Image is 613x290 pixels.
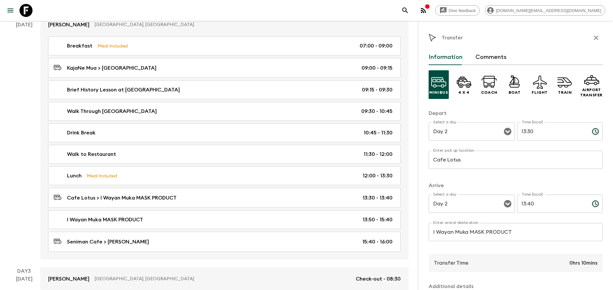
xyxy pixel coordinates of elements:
a: Drink Break10:45 - 11:30 [48,123,401,142]
div: [DOMAIN_NAME][EMAIL_ADDRESS][DOMAIN_NAME] [485,5,605,16]
a: LunchMeal Included12:00 - 13:30 [48,166,401,185]
label: Enter pick up location [433,148,474,153]
p: 15:40 - 16:00 [362,238,393,246]
p: [GEOGRAPHIC_DATA], [GEOGRAPHIC_DATA] [95,276,351,282]
p: 07:00 - 09:00 [360,42,393,50]
p: Breakfast [67,42,92,50]
a: Walk Through [GEOGRAPHIC_DATA]09:30 - 10:45 [48,102,401,121]
p: [PERSON_NAME] [48,275,89,283]
label: Select a day [433,119,456,125]
a: BreakfastMeal Included07:00 - 09:00 [48,36,401,55]
p: Walk Through [GEOGRAPHIC_DATA] [67,107,157,115]
a: [PERSON_NAME][GEOGRAPHIC_DATA], [GEOGRAPHIC_DATA] [40,13,408,36]
p: Walk to Restaurant [67,150,116,158]
p: Brief History Lesson at [GEOGRAPHIC_DATA] [67,86,180,94]
p: Arrive [429,182,603,189]
input: hh:mm [517,195,587,213]
p: 13:50 - 15:40 [363,216,393,224]
button: search adventures [399,4,412,17]
p: Depart [429,109,603,117]
input: hh:mm [517,122,587,141]
p: Coach [481,90,498,95]
label: Select a day [433,192,456,197]
div: [DATE] [16,21,33,259]
p: Transfer [442,34,463,42]
p: Drink Break [67,129,96,137]
p: [PERSON_NAME] [48,21,89,29]
p: 12:00 - 13:30 [363,172,393,180]
p: Minibus [429,90,448,95]
p: 09:30 - 10:45 [361,107,393,115]
a: Brief History Lesson at [GEOGRAPHIC_DATA]09:15 - 09:30 [48,80,401,99]
p: Train [558,90,572,95]
button: Information [429,49,462,65]
p: Boat [509,90,520,95]
p: Meal Included [87,172,117,179]
label: Enter arrival destination [433,220,479,226]
button: Comments [475,49,507,65]
span: [DOMAIN_NAME][EMAIL_ADDRESS][DOMAIN_NAME] [492,8,605,13]
p: 10:45 - 11:30 [364,129,393,137]
p: 13:30 - 13:40 [363,194,393,202]
p: KajaNe Mua > [GEOGRAPHIC_DATA] [67,64,156,72]
a: Cafe Lotus > I Wayan Muka MASK PRODUCT13:30 - 13:40 [48,188,401,208]
p: Airport Transfer [580,87,603,98]
button: Open [503,127,512,136]
a: Seniman Cafe > [PERSON_NAME]15:40 - 16:00 [48,232,401,252]
p: 0hrs 10mins [569,259,597,267]
button: Choose time, selected time is 1:40 PM [589,197,602,210]
p: Seniman Cafe > [PERSON_NAME] [67,238,149,246]
a: I Wayan Muka MASK PRODUCT13:50 - 15:40 [48,210,401,229]
p: 09:00 - 09:15 [362,64,393,72]
p: Meal Included [98,42,128,49]
p: I Wayan Muka MASK PRODUCT [67,216,143,224]
p: Cafe Lotus > I Wayan Muka MASK PRODUCT [67,194,177,202]
button: menu [4,4,17,17]
p: Flight [532,90,548,95]
label: Time (local) [522,192,543,197]
button: Open [503,199,512,208]
p: Check-out - 08:30 [356,275,401,283]
a: KajaNe Mua > [GEOGRAPHIC_DATA]09:00 - 09:15 [48,58,401,78]
p: Lunch [67,172,82,180]
p: 4 x 4 [458,90,470,95]
a: Give feedback [435,5,480,16]
p: Day 3 [8,267,40,275]
p: 11:30 - 12:00 [364,150,393,158]
button: Choose time, selected time is 1:30 PM [589,125,602,138]
span: Give feedback [445,8,479,13]
p: Transfer Time [434,259,468,267]
a: Walk to Restaurant11:30 - 12:00 [48,145,401,164]
p: [GEOGRAPHIC_DATA], [GEOGRAPHIC_DATA] [95,21,395,28]
label: Time (local) [522,119,543,125]
p: 09:15 - 09:30 [362,86,393,94]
